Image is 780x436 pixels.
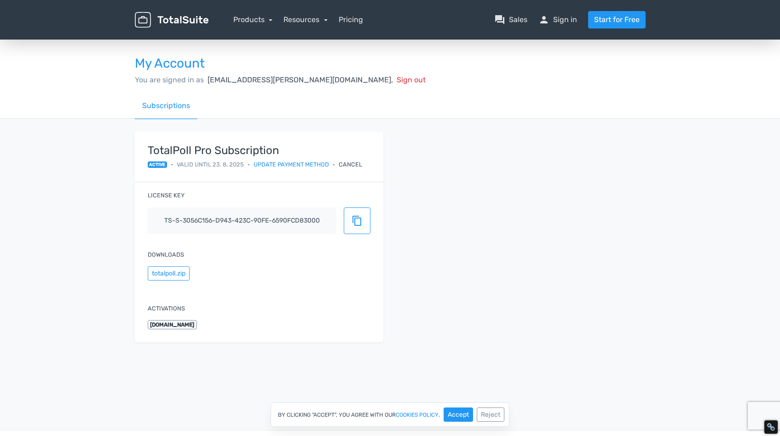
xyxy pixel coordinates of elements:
span: Sign out [397,75,426,84]
span: [EMAIL_ADDRESS][PERSON_NAME][DOMAIN_NAME], [208,75,393,84]
a: cookies policy [396,412,439,418]
div: By clicking "Accept", you agree with our . [271,402,509,427]
span: [DOMAIN_NAME] [148,320,197,329]
a: Products [233,15,273,24]
a: Resources [283,15,328,24]
button: Reject [477,407,504,422]
a: question_answerSales [494,14,527,25]
span: active [148,161,168,168]
a: personSign in [538,14,577,25]
span: content_copy [352,215,363,226]
a: Start for Free [588,11,646,29]
div: Restore Info Box &#10;&#10;NoFollow Info:&#10; META-Robots NoFollow: &#09;false&#10; META-Robots ... [767,423,775,431]
button: content_copy [344,207,370,234]
span: Valid until 23. 8. 2025 [177,160,244,169]
span: You are signed in as [135,75,204,84]
h3: My Account [135,57,646,71]
strong: TotalPoll Pro Subscription [148,144,363,156]
img: TotalSuite for WordPress [135,12,208,28]
span: • [333,160,335,169]
span: • [248,160,250,169]
a: Update payment method [254,160,329,169]
label: License key [148,191,185,200]
div: Cancel [339,160,362,169]
a: Subscriptions [135,93,197,119]
span: person [538,14,549,25]
button: totalpoll.zip [148,266,190,281]
span: question_answer [494,14,505,25]
span: • [171,160,173,169]
label: Activations [148,304,185,313]
button: Accept [444,407,473,422]
label: Downloads [148,250,184,259]
a: Pricing [339,14,363,25]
